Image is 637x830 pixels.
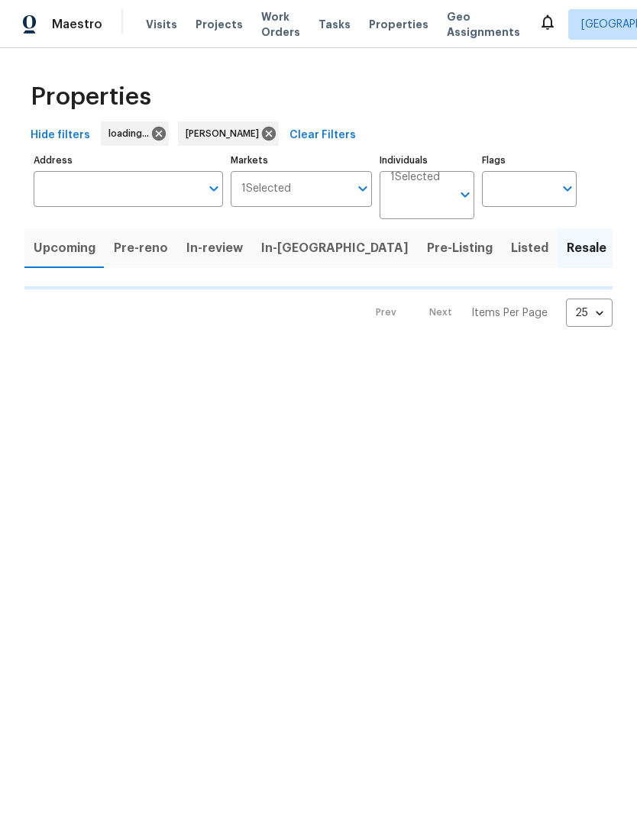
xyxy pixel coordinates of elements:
[390,171,440,184] span: 1 Selected
[231,156,373,165] label: Markets
[52,17,102,32] span: Maestro
[289,126,356,145] span: Clear Filters
[352,178,373,199] button: Open
[369,17,428,32] span: Properties
[283,121,362,150] button: Clear Filters
[511,237,548,259] span: Listed
[566,293,613,333] div: 25
[261,237,409,259] span: In-[GEOGRAPHIC_DATA]
[34,156,223,165] label: Address
[34,237,95,259] span: Upcoming
[178,121,279,146] div: [PERSON_NAME]
[108,126,155,141] span: loading...
[361,299,613,327] nav: Pagination Navigation
[318,19,351,30] span: Tasks
[454,184,476,205] button: Open
[186,126,265,141] span: [PERSON_NAME]
[114,237,168,259] span: Pre-reno
[196,17,243,32] span: Projects
[447,9,520,40] span: Geo Assignments
[427,237,493,259] span: Pre-Listing
[471,305,548,321] p: Items Per Page
[31,126,90,145] span: Hide filters
[241,182,291,195] span: 1 Selected
[203,178,225,199] button: Open
[146,17,177,32] span: Visits
[261,9,300,40] span: Work Orders
[186,237,243,259] span: In-review
[380,156,474,165] label: Individuals
[482,156,577,165] label: Flags
[31,89,151,105] span: Properties
[101,121,169,146] div: loading...
[567,237,606,259] span: Resale
[24,121,96,150] button: Hide filters
[557,178,578,199] button: Open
